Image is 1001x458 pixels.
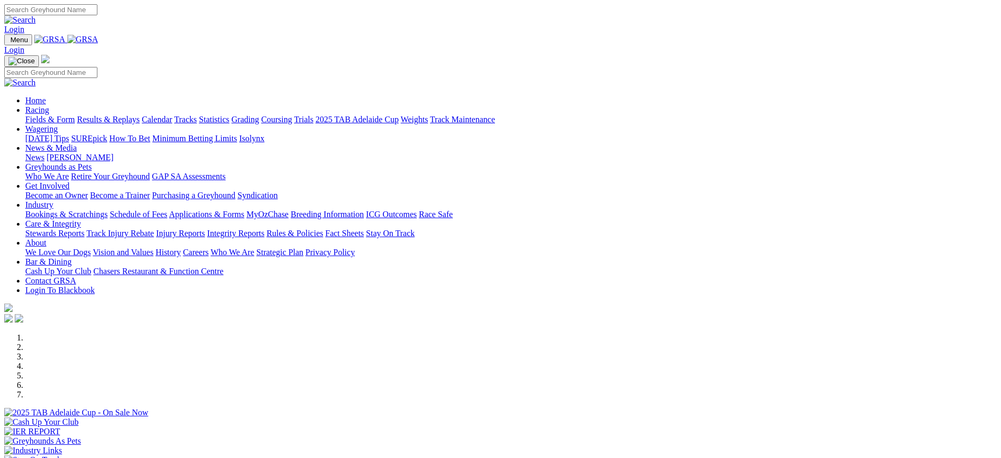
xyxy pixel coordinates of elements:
a: News [25,153,44,162]
a: Coursing [261,115,292,124]
img: logo-grsa-white.png [4,304,13,312]
button: Toggle navigation [4,34,32,45]
img: 2025 TAB Adelaide Cup - On Sale Now [4,408,148,417]
a: Tracks [174,115,197,124]
a: Login [4,45,24,54]
img: logo-grsa-white.png [41,55,49,63]
a: Chasers Restaurant & Function Centre [93,267,223,276]
a: GAP SA Assessments [152,172,226,181]
a: Racing [25,105,49,114]
a: Purchasing a Greyhound [152,191,235,200]
img: Cash Up Your Club [4,417,78,427]
img: IER REPORT [4,427,60,436]
a: Get Involved [25,181,70,190]
a: Applications & Forms [169,210,244,219]
a: Greyhounds as Pets [25,162,92,171]
div: About [25,248,997,257]
a: Grading [232,115,259,124]
a: Industry [25,200,53,209]
a: Bookings & Scratchings [25,210,107,219]
a: [DATE] Tips [25,134,69,143]
a: Results & Replays [77,115,140,124]
a: Fields & Form [25,115,75,124]
a: Care & Integrity [25,219,81,228]
a: ICG Outcomes [366,210,417,219]
a: History [155,248,181,257]
input: Search [4,4,97,15]
img: GRSA [34,35,65,44]
div: Industry [25,210,997,219]
a: How To Bet [110,134,151,143]
a: Schedule of Fees [110,210,167,219]
a: Vision and Values [93,248,153,257]
span: Menu [11,36,28,44]
button: Toggle navigation [4,55,39,67]
a: Integrity Reports [207,229,264,238]
a: Injury Reports [156,229,205,238]
a: Track Injury Rebate [86,229,154,238]
input: Search [4,67,97,78]
div: Racing [25,115,997,124]
a: Careers [183,248,209,257]
img: GRSA [67,35,98,44]
div: News & Media [25,153,997,162]
div: Wagering [25,134,997,143]
div: Greyhounds as Pets [25,172,997,181]
img: Greyhounds As Pets [4,436,81,446]
a: Who We Are [25,172,69,181]
a: Breeding Information [291,210,364,219]
a: Bar & Dining [25,257,72,266]
a: [PERSON_NAME] [46,153,113,162]
a: Stewards Reports [25,229,84,238]
a: Contact GRSA [25,276,76,285]
div: Care & Integrity [25,229,997,238]
img: Search [4,15,36,25]
div: Bar & Dining [25,267,997,276]
a: Home [25,96,46,105]
a: Wagering [25,124,58,133]
a: About [25,238,46,247]
img: Industry Links [4,446,62,455]
a: Fact Sheets [325,229,364,238]
a: 2025 TAB Adelaide Cup [315,115,399,124]
a: Stay On Track [366,229,414,238]
a: Become a Trainer [90,191,150,200]
a: Calendar [142,115,172,124]
a: Track Maintenance [430,115,495,124]
a: MyOzChase [246,210,289,219]
a: We Love Our Dogs [25,248,91,257]
a: Weights [401,115,428,124]
a: Minimum Betting Limits [152,134,237,143]
img: facebook.svg [4,314,13,323]
a: Syndication [237,191,277,200]
a: Become an Owner [25,191,88,200]
a: Login [4,25,24,34]
a: Rules & Policies [266,229,323,238]
a: Cash Up Your Club [25,267,91,276]
a: Strategic Plan [256,248,303,257]
a: Race Safe [419,210,452,219]
a: Who We Are [211,248,254,257]
a: Retire Your Greyhound [71,172,150,181]
a: Isolynx [239,134,264,143]
img: Close [8,57,35,65]
a: Statistics [199,115,230,124]
div: Get Involved [25,191,997,200]
img: Search [4,78,36,87]
a: News & Media [25,143,77,152]
a: SUREpick [71,134,107,143]
a: Privacy Policy [305,248,355,257]
img: twitter.svg [15,314,23,323]
a: Trials [294,115,313,124]
a: Login To Blackbook [25,286,95,295]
